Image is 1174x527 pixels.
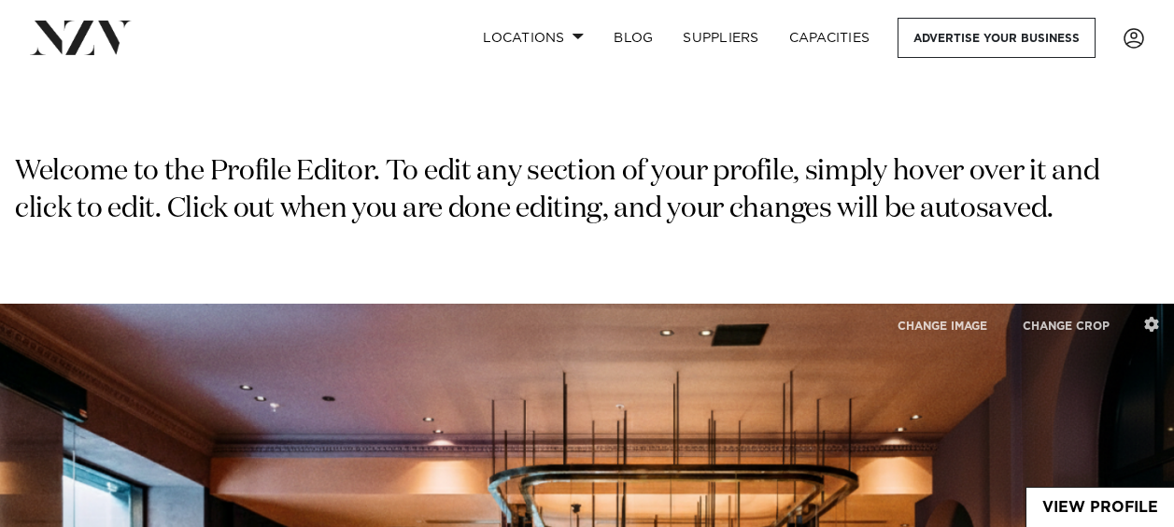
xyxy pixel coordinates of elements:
[15,154,1159,229] p: Welcome to the Profile Editor. To edit any section of your profile, simply hover over it and clic...
[1026,488,1174,527] a: View Profile
[1007,306,1125,346] button: CHANGE CROP
[30,21,132,54] img: nzv-logo.png
[668,18,773,58] a: SUPPLIERS
[468,18,599,58] a: Locations
[599,18,668,58] a: BLOG
[898,18,1096,58] a: Advertise your business
[882,306,1003,346] button: CHANGE IMAGE
[774,18,885,58] a: Capacities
